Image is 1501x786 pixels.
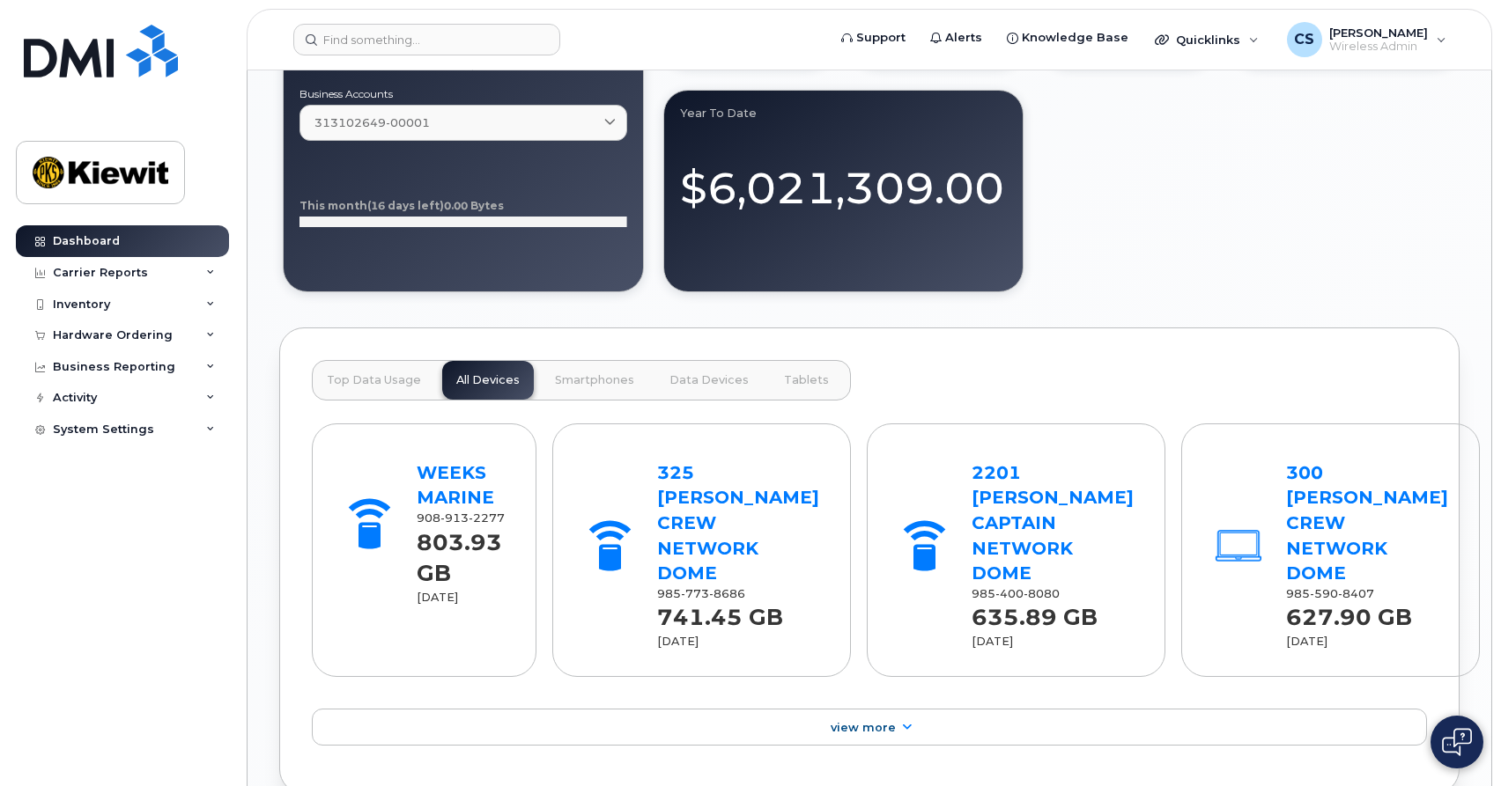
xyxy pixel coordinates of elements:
button: Smartphones [541,361,648,400]
a: 313102649-00001 [299,105,627,141]
span: Wireless Admin [1329,40,1428,54]
span: 8407 [1338,587,1374,600]
tspan: 0.00 Bytes [444,199,504,212]
span: 773 [681,587,709,600]
span: Knowledge Base [1022,29,1128,47]
span: Alerts [945,29,982,47]
span: 400 [995,587,1024,600]
span: 908 [417,511,505,525]
a: 300 [PERSON_NAME] CREW NETWORK DOME [1286,462,1448,584]
span: 985 [1286,587,1374,600]
span: [PERSON_NAME] [1329,26,1428,40]
div: Quicklinks [1142,22,1271,57]
a: Support [829,20,918,55]
input: Find something... [293,24,560,55]
a: Alerts [918,20,995,55]
button: Tablets [770,361,843,400]
span: 985 [657,587,745,600]
a: 325 [PERSON_NAME] CREW NETWORK DOME [657,462,819,584]
span: Smartphones [555,373,634,387]
strong: 803.93 GB [417,519,502,586]
span: Data Devices [669,373,749,387]
div: [DATE] [657,634,819,650]
div: [DATE] [417,590,505,606]
button: Data Devices [655,361,763,400]
span: View More [831,721,896,734]
span: Support [856,29,906,47]
div: [DATE] [1286,634,1448,650]
span: Quicklinks [1176,33,1240,47]
span: 2277 [469,511,505,525]
div: Corey Schmitz [1275,22,1459,57]
span: 8080 [1024,587,1060,600]
a: View More [312,709,1427,746]
span: 590 [1310,587,1338,600]
label: Business Accounts [299,89,627,99]
tspan: (16 days left) [367,199,444,212]
span: 313102649-00001 [314,114,430,131]
div: $6,021,309.00 [680,142,1008,218]
a: WEEKS MARINE [417,462,494,509]
strong: 635.89 GB [972,594,1098,630]
div: [DATE] [972,634,1134,650]
span: 8686 [709,587,745,600]
a: 2201 [PERSON_NAME] CAPTAIN NETWORK DOME [972,462,1134,584]
tspan: This month [299,199,367,212]
span: 985 [972,587,1060,600]
img: Open chat [1442,728,1472,756]
span: Top Data Usage [327,373,421,387]
strong: 627.90 GB [1286,594,1412,630]
div: Year to Date [680,107,1008,121]
span: Tablets [784,373,829,387]
button: Top Data Usage [313,361,435,400]
strong: 741.45 GB [657,594,783,630]
span: CS [1294,29,1314,50]
a: Knowledge Base [995,20,1141,55]
span: 913 [440,511,469,525]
